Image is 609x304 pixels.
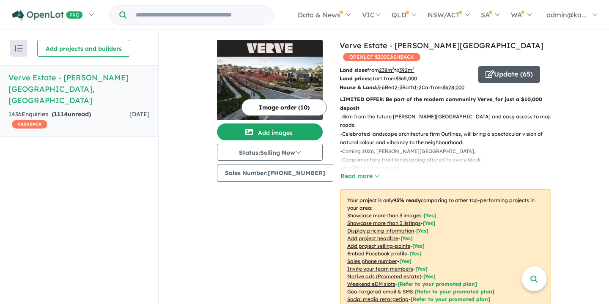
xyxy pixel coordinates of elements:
b: Land prices [340,75,370,82]
img: Openlot PRO Logo White [12,10,83,21]
button: Add projects and builders [37,40,130,57]
u: 3-6 [377,84,385,90]
strong: ( unread) [52,110,91,118]
u: Weekend eDM slots [347,281,395,287]
span: [Refer to your promoted plan] [398,281,477,287]
span: [ Yes ] [416,227,428,234]
u: Geo-targeted email & SMS [347,288,413,295]
u: Showcase more than 3 listings [347,220,421,226]
span: [ Yes ] [424,212,436,219]
button: Sales Number:[PHONE_NUMBER] [217,164,333,182]
p: from [340,66,472,74]
u: Social media retargeting [347,296,409,302]
b: 95 % ready [393,197,421,203]
span: to [394,67,414,73]
u: Invite your team members [347,266,413,272]
button: Update (65) [478,66,540,83]
div: 1436 Enquir ies [8,110,129,130]
p: - Complimentary front landscaping offered to every block [340,156,558,164]
span: [ Yes ] [401,235,413,241]
u: 1-2 [414,84,422,90]
p: - Celebrated landscape architecture firm Outlines, will bring a spectacular vision of natural col... [340,130,558,147]
u: Native ads (Promoted estate) [347,273,421,279]
u: $ 628,000 [442,84,464,90]
img: Verve Estate - Clyde North [217,57,323,120]
span: OPENLOT $ 200 CASHBACK [343,53,420,61]
span: admin@ka... [546,11,587,19]
span: [ Yes ] [412,243,425,249]
u: $ 365,000 [395,75,417,82]
span: [ Yes ] [399,258,411,264]
button: Status:Selling Now [217,144,323,161]
sup: 2 [392,66,394,71]
a: Verve Estate - Clyde North LogoVerve Estate - Clyde North [217,40,323,120]
span: [Yes] [423,273,436,279]
input: Try estate name, suburb, builder or developer [128,6,272,24]
h5: Verve Estate - [PERSON_NAME][GEOGRAPHIC_DATA] , [GEOGRAPHIC_DATA] [8,72,150,106]
sup: 2 [412,66,414,71]
button: Read more [340,171,380,181]
span: CASHBACK [12,120,47,129]
span: [ Yes ] [409,250,422,257]
u: Display pricing information [347,227,414,234]
span: [Refer to your promoted plan] [411,296,490,302]
u: Showcase more than 3 images [347,212,422,219]
b: House & Land: [340,84,377,90]
span: [ Yes ] [415,266,428,272]
p: - nbn Fibre TV available [340,164,558,173]
span: [ Yes ] [423,220,435,226]
u: Add project selling-points [347,243,410,249]
span: [Refer to your promoted plan] [415,288,494,295]
span: [DATE] [129,110,150,118]
u: 238 m [379,67,394,73]
button: Image order (10) [241,99,327,116]
p: LIMITED OFFER: Be part of the modern community Verve, for just a $10,000 deposit [340,95,551,112]
u: Embed Facebook profile [347,250,407,257]
a: Verve Estate - [PERSON_NAME][GEOGRAPHIC_DATA] [340,41,543,50]
u: Sales phone number [347,258,397,264]
b: Land sizes [340,67,367,73]
img: sort.svg [14,45,23,52]
p: - Coming 2026, [PERSON_NAME][GEOGRAPHIC_DATA]. [340,147,558,156]
u: Add project headline [347,235,398,241]
u: 392 m [399,67,414,73]
span: 1114 [54,110,68,118]
p: Bed Bath Car from [340,83,472,92]
img: Verve Estate - Clyde North Logo [220,43,319,53]
p: start from [340,74,472,83]
u: 2-3 [395,84,402,90]
button: Add images [217,123,323,140]
p: - 4km from the future [PERSON_NAME][GEOGRAPHIC_DATA] and easy access to major roads. [340,112,558,130]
